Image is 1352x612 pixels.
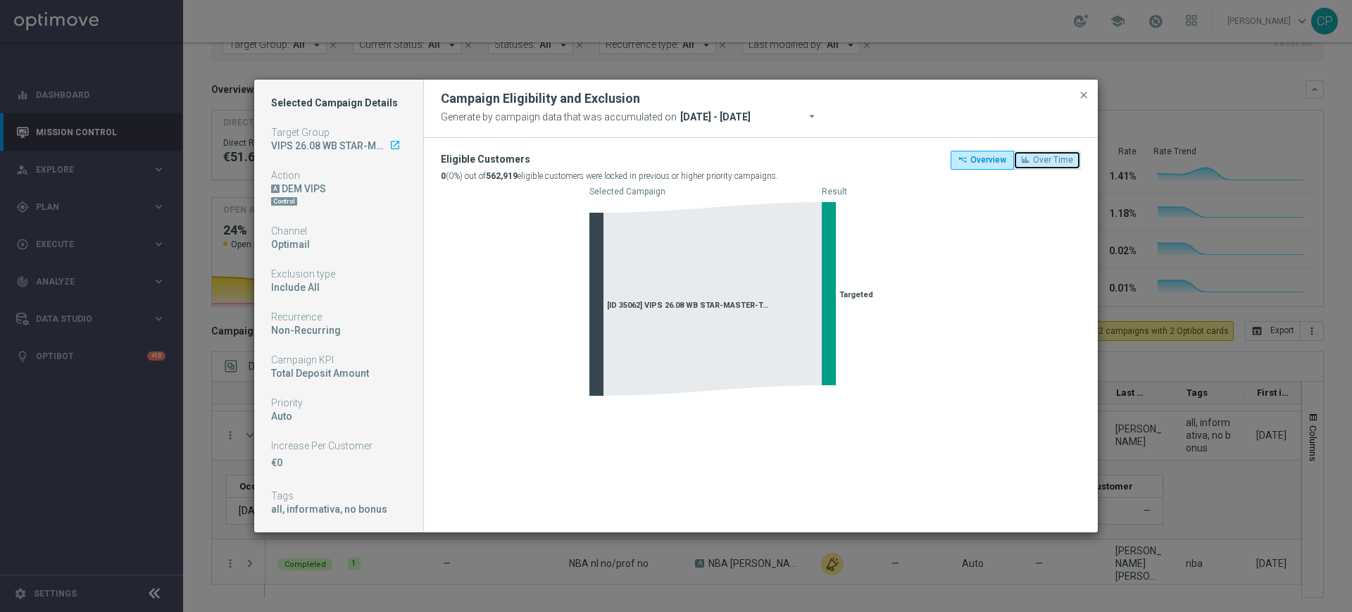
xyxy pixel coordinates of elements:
div: Optimail [271,238,406,251]
div: Exclusion type [271,268,406,280]
button: Over Time [1013,151,1081,169]
span: Over Time [1033,155,1073,165]
div: Increase Per Customer [271,439,406,452]
div: all, informativa, no bonus [271,503,406,516]
div: Auto [271,410,406,423]
span: close [1078,89,1089,101]
div: (0%) out of eligible customers were locked in previous or higher priority campaigns. [441,168,778,185]
a: launch [389,139,401,152]
div: Action [271,169,406,182]
div: Non-Recurring [271,324,406,337]
div: Recurrence [271,311,406,323]
button: Overview [951,151,1014,169]
div: Total Deposit Amount [271,367,406,380]
span: Overview [970,155,1006,165]
span: Generate by campaign data that was accumulated on [441,108,677,126]
div: VIPS 26.08 WB STAR-MASTER-TALENT-EXPERT-BOOMBET [271,139,389,152]
div: VIPS 26.08 WB STAR-MASTER-TALENT-EXPERT-BOOMBET [271,139,406,152]
div: Channel [271,225,406,237]
i: arrow_drop_down [806,108,820,123]
b: 562,919 [486,171,518,181]
div: Campaign KPI [271,354,406,366]
div: Control [271,197,297,206]
text: Selected Campaign [589,187,665,196]
h1: Selected Campaign Details [271,96,406,109]
div: DEM VIPS [282,182,326,195]
div: Priority [271,396,406,409]
span: Include All [271,282,320,293]
div: DEM VIPS [271,182,406,195]
div: Tags [271,489,406,502]
div: DN [271,195,406,208]
text: Result [822,187,847,196]
div: Eligible Customers [441,151,778,168]
span: Targeted [839,290,873,299]
i: launch [389,139,401,151]
input: Select date range [677,107,836,127]
h2: Campaign Eligibility and Exclusion [441,90,640,107]
span: [ID 35062] VIPS 26.08 WB STAR-MASTER-TALENT-EXPERT-BOOMBET [607,301,769,310]
b: 0 [441,171,446,181]
p: €0 [271,456,406,469]
button: arrow_drop_down [804,107,825,128]
div: Target Group [271,126,406,139]
div: A [271,185,280,193]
